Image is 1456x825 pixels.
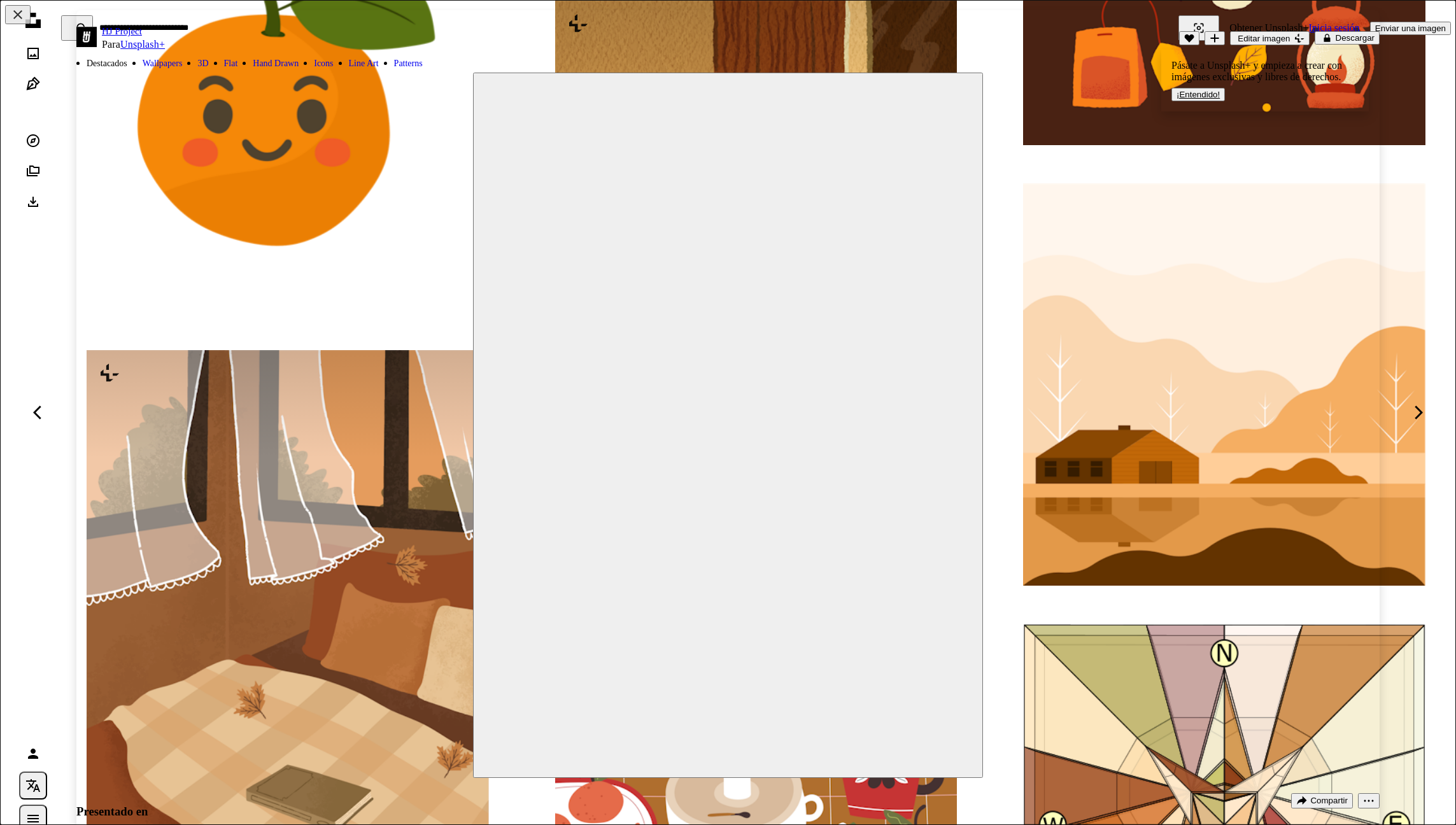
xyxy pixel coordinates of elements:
button: Descargar [1315,31,1380,45]
h3: Presentado en [76,805,148,819]
a: HJ Project [102,25,165,38]
div: Para [102,38,165,52]
button: Me gusta [1179,31,1199,45]
img: Cozy armchair on a wooden porch with steaming coffee. [478,74,978,774]
button: Añade a la colección [1205,31,1225,45]
a: Ve al perfil de HJ Project [76,27,97,50]
div: Pásate a Unsplash+ y empieza a crear con imágenes exclusivas y libres de derechos. [1161,50,1369,111]
button: Más acciones [1358,793,1380,808]
button: Editar imagen [1230,31,1309,45]
span: Compartir [1310,796,1348,805]
a: Unsplash+ [120,39,165,50]
button: Ampliar en esta imagen [473,73,983,778]
button: ¡Entendido! [1171,88,1225,101]
img: Ve al perfil de HJ Project [76,27,97,47]
a: Siguiente [1380,351,1456,474]
button: Compartir esta imagen [1291,793,1353,808]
